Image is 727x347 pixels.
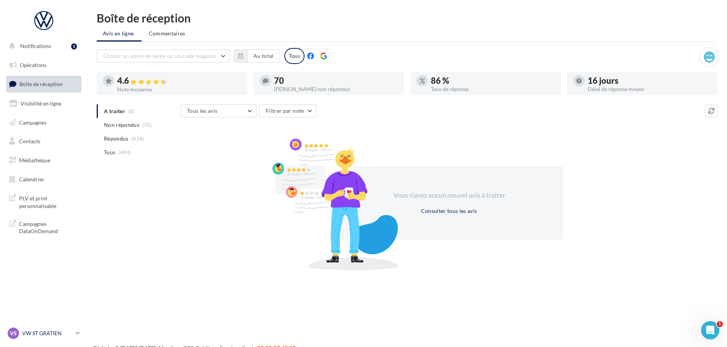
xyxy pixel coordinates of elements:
[19,157,50,163] span: Médiathèque
[104,135,129,142] span: Répondus
[142,122,152,128] span: (70)
[117,77,241,85] div: 4.6
[19,176,45,182] span: Calendrier
[5,115,83,131] a: Campagnes
[104,149,115,156] span: Tous
[19,81,63,87] span: Boîte de réception
[5,216,83,238] a: Campagnes DataOnDemand
[5,96,83,112] a: Visibilité en ligne
[384,190,515,200] div: Vous n'avez aucun nouvel avis à traiter
[149,30,185,37] span: Commentaires
[247,50,280,62] button: Au total
[431,86,555,92] div: Taux de réponse
[20,43,51,49] span: Notifications
[19,119,46,125] span: Campagnes
[180,104,257,117] button: Tous les avis
[21,100,61,107] span: Visibilité en ligne
[274,86,398,92] div: [PERSON_NAME] non répondus
[418,206,480,216] button: Consulter tous les avis
[234,50,280,62] button: Au total
[5,171,83,187] a: Calendrier
[5,133,83,149] a: Contacts
[20,62,46,68] span: Opérations
[284,48,305,64] div: Tous
[5,57,83,73] a: Opérations
[10,329,17,337] span: VS
[71,43,77,50] div: 1
[19,193,78,209] span: PLV et print personnalisable
[274,77,398,85] div: 70
[131,136,144,142] span: (414)
[187,107,218,114] span: Tous les avis
[5,76,83,92] a: Boîte de réception
[97,50,230,62] button: Choisir un point de vente ou un code magasin
[22,329,73,337] p: VW ST GRATIEN
[701,321,719,339] iframe: Intercom live chat
[19,219,78,235] span: Campagnes DataOnDemand
[6,326,81,341] a: VS VW ST GRATIEN
[588,77,712,85] div: 16 jours
[103,53,216,59] span: Choisir un point de vente ou un code magasin
[431,77,555,85] div: 86 %
[117,87,241,92] div: Note moyenne
[5,38,80,54] button: Notifications 1
[588,86,712,92] div: Délai de réponse moyen
[5,152,83,168] a: Médiathèque
[717,321,723,327] span: 1
[118,149,131,155] span: (484)
[97,12,718,24] div: Boîte de réception
[19,138,40,144] span: Contacts
[259,104,317,117] button: Filtrer par note
[5,190,83,213] a: PLV et print personnalisable
[104,121,139,129] span: Non répondus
